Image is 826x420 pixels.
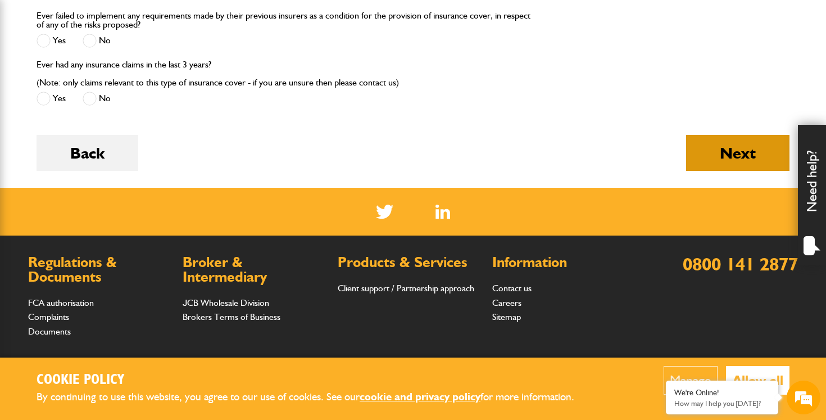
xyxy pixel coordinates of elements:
h2: Cookie Policy [37,372,593,389]
div: Minimize live chat window [184,6,211,33]
button: Manage [664,366,718,395]
a: Client support / Partnership approach [338,283,474,293]
button: Next [686,135,789,171]
label: No [83,92,111,106]
a: cookie and privacy policy [360,390,480,403]
label: Ever failed to implement any requirements made by their previous insurers as a condition for the ... [37,11,533,29]
h2: Regulations & Documents [28,255,171,284]
p: How may I help you today? [674,399,770,408]
em: Start Chat [153,331,204,346]
label: Ever had any insurance claims in the last 3 years? (Note: only claims relevant to this type of in... [37,60,399,87]
a: LinkedIn [435,205,451,219]
h2: Products & Services [338,255,481,270]
a: Sitemap [492,311,521,322]
a: Careers [492,297,521,308]
input: Enter your email address [15,137,205,162]
h2: Information [492,255,636,270]
button: Back [37,135,138,171]
textarea: Type your message and hit 'Enter' [15,204,205,321]
img: d_20077148190_company_1631870298795_20077148190 [19,62,47,78]
input: Enter your last name [15,104,205,129]
a: Documents [28,326,71,337]
a: FCA authorisation [28,297,94,308]
label: Yes [37,92,66,106]
button: Allow all [726,366,789,395]
a: Brokers Terms of Business [183,311,280,322]
h2: Broker & Intermediary [183,255,326,284]
a: 0800 141 2877 [683,253,798,275]
label: Yes [37,34,66,48]
input: Enter your phone number [15,170,205,195]
p: By continuing to use this website, you agree to our use of cookies. See our for more information. [37,389,593,406]
div: Chat with us now [58,63,189,78]
a: Complaints [28,311,69,322]
div: Need help? [798,125,826,265]
a: Contact us [492,283,532,293]
a: JCB Wholesale Division [183,297,269,308]
div: We're Online! [674,388,770,398]
img: Twitter [376,205,393,219]
img: Linked In [435,205,451,219]
label: No [83,34,111,48]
